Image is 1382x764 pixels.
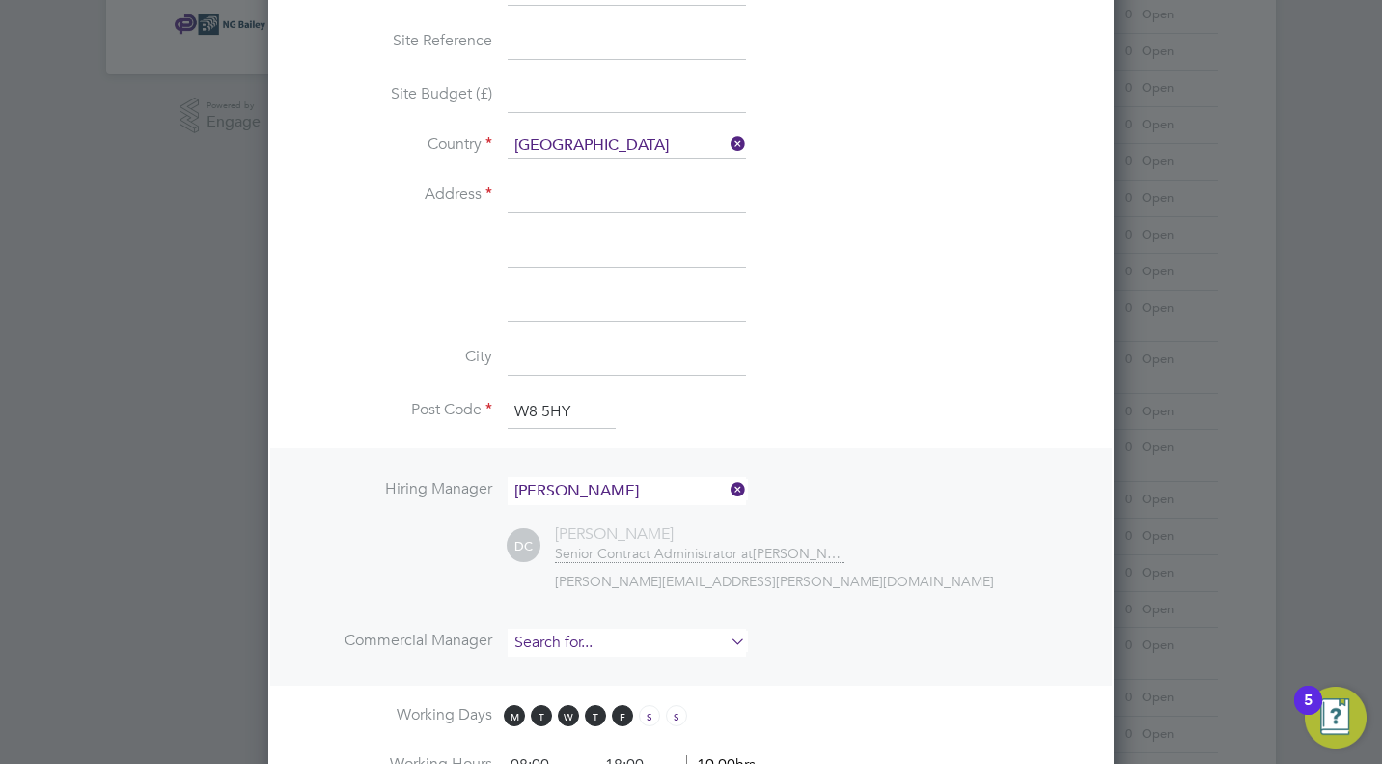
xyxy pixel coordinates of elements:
span: S [666,705,687,726]
label: City [299,347,492,367]
span: F [612,705,633,726]
div: [PERSON_NAME] [555,524,844,545]
span: DC [507,529,540,563]
input: Search for... [508,629,746,657]
span: M [504,705,525,726]
span: [PERSON_NAME][EMAIL_ADDRESS][PERSON_NAME][DOMAIN_NAME] [555,573,994,590]
label: Commercial Manager [299,631,492,651]
label: Country [299,134,492,155]
label: Working Days [299,705,492,725]
span: S [639,705,660,726]
label: Hiring Manager [299,479,492,499]
span: Senior Contract Administrator at [555,545,753,562]
div: 5 [1304,700,1313,725]
label: Site Budget (£) [299,84,492,104]
div: [PERSON_NAME] Facility Services Ltd [555,545,844,562]
label: Address [299,184,492,205]
label: Post Code [299,400,492,420]
label: Site Reference [299,31,492,51]
button: Open Resource Center, 5 new notifications [1305,687,1367,749]
span: T [531,705,552,726]
span: T [585,705,606,726]
input: Search for... [508,477,746,505]
span: W [558,705,579,726]
input: Search for... [508,132,746,159]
